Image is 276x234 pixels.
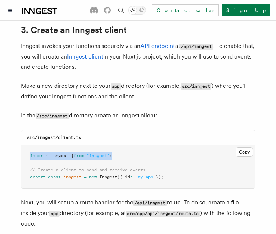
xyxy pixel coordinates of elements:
[21,25,127,35] a: 3. Create an Inngest client
[117,174,130,180] span: ({ id
[99,174,117,180] span: Inngest
[21,41,255,72] p: Inngest invokes your functions securely via an at . To enable that, you will create an in your Ne...
[180,44,213,50] code: /api/inngest
[89,174,97,180] span: new
[84,174,87,180] span: =
[6,6,15,15] button: Toggle navigation
[27,135,81,140] code: src/inngest/client.ts
[67,53,103,60] a: Inngest client
[30,153,45,158] span: import
[130,174,133,180] span: :
[152,4,219,16] a: Contact sales
[48,174,61,180] span: const
[21,81,255,102] p: Make a new directory next to your directory (for example, ) where you'll define your Inngest func...
[181,83,211,90] code: src/inngest
[74,153,84,158] span: from
[236,147,253,157] button: Copy
[21,197,255,229] p: Next, you will set up a route handler for the route. To do so, create a file inside your director...
[110,153,112,158] span: ;
[126,211,200,217] code: src/app/api/inngest/route.ts
[156,174,163,180] span: });
[222,4,270,16] a: Sign Up
[117,6,125,15] button: Find something...
[128,6,146,15] button: Toggle dark mode
[140,42,175,49] a: API endpoint
[135,174,156,180] span: "my-app"
[21,110,255,121] p: In the directory create an Inngest client:
[111,83,121,90] code: app
[45,153,74,158] span: { Inngest }
[63,174,81,180] span: inngest
[30,167,146,173] span: // Create a client to send and receive events
[49,211,60,217] code: app
[133,200,167,206] code: /api/inngest
[36,113,69,119] code: /src/inngest
[30,174,45,180] span: export
[87,153,110,158] span: "inngest"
